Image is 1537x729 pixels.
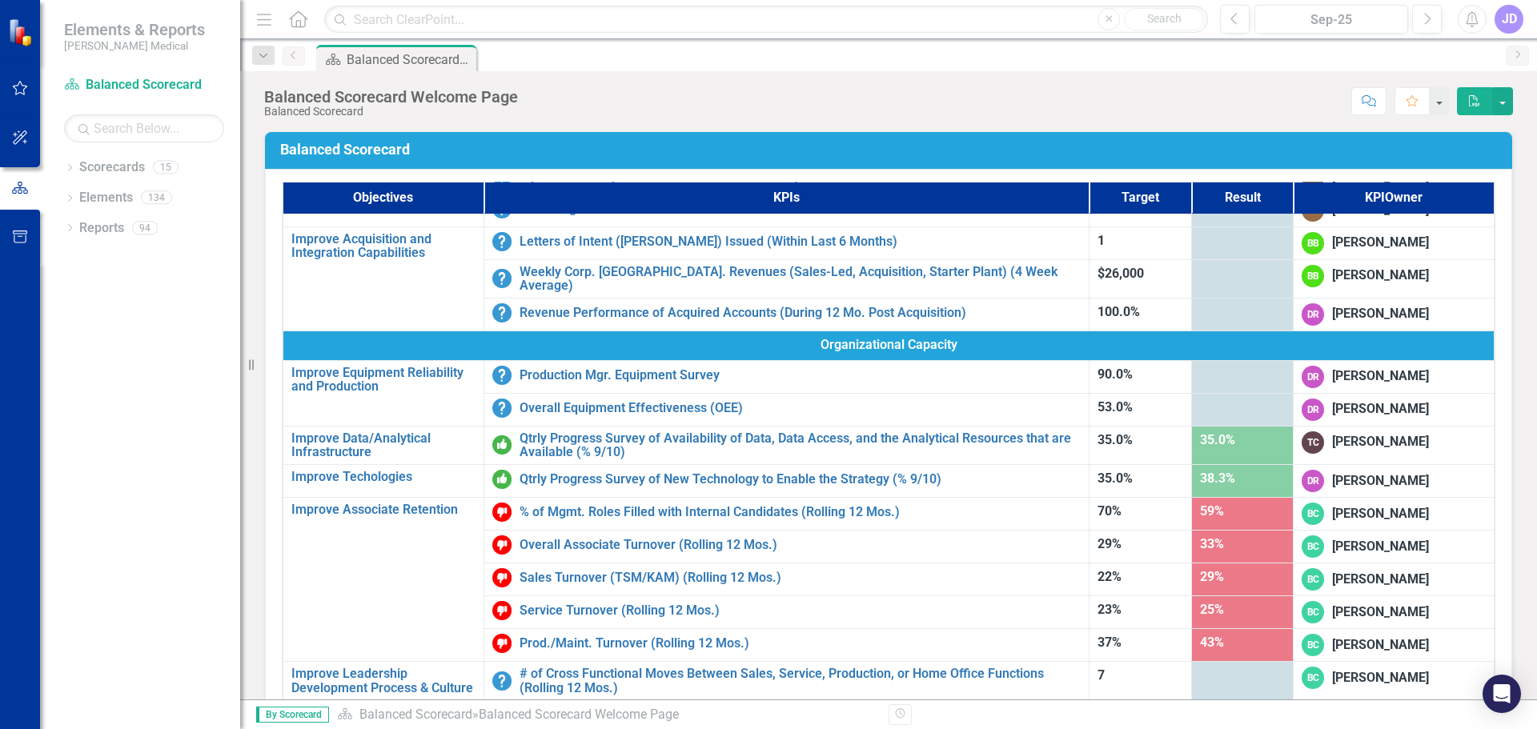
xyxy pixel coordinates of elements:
[492,232,512,251] img: No Information
[291,667,476,695] a: Improve Leadership Development Process & Culture
[492,671,512,691] img: No Information
[1332,538,1429,556] div: [PERSON_NAME]
[1098,602,1122,617] span: 23%
[520,431,1081,459] a: Qtrly Progress Survey of Availability of Data, Data Access, and the Analytical Resources that are...
[256,707,329,723] span: By Scorecard
[520,202,1081,216] a: Late-Stage Win/Loss %
[1302,470,1324,492] div: DR
[1302,232,1324,254] div: BB
[520,234,1081,249] a: Letters of Intent ([PERSON_NAME]) Issued (Within Last 6 Months)
[520,265,1081,293] a: Weekly Corp. [GEOGRAPHIC_DATA]. Revenues (Sales-Led, Acquisition, Starter Plant) (4 Week Average)
[1200,602,1224,617] span: 25%
[1200,471,1235,486] span: 38.3%
[1302,601,1324,623] div: BC
[1098,266,1144,281] span: $26,000
[520,472,1081,487] a: Qtrly Progress Survey of New Technology to Enable the Strategy (% 9/10)
[492,503,512,522] img: Below Target
[141,191,172,205] div: 134
[264,88,518,106] div: Balanced Scorecard Welcome Page
[520,306,1081,320] a: Revenue Performance of Acquired Accounts (During 12 Mo. Post Acquisition)
[492,435,512,455] img: On or Above Target
[492,568,512,587] img: Below Target
[291,336,1486,354] span: Organizational Capacity
[1332,234,1429,252] div: [PERSON_NAME]
[1332,305,1429,323] div: [PERSON_NAME]
[520,505,1081,519] a: % of Mgmt. Roles Filled with Internal Candidates (Rolling 12 Mos.)
[1332,266,1429,285] div: [PERSON_NAME]
[1200,635,1224,650] span: 43%
[492,269,512,288] img: No Information
[1332,400,1429,419] div: [PERSON_NAME]
[492,399,512,418] img: No Information
[324,6,1208,34] input: Search ClearPoint...
[1260,10,1403,30] div: Sep-25
[492,366,512,385] img: No Information
[291,503,476,517] a: Improve Associate Retention
[64,114,224,142] input: Search Below...
[79,158,145,177] a: Scorecards
[1332,433,1429,451] div: [PERSON_NAME]
[132,221,158,234] div: 94
[291,232,476,260] a: Improve Acquisition and Integration Capabilities
[492,470,512,489] img: On or Above Target
[1302,399,1324,421] div: DR
[1098,667,1105,683] span: 7
[492,601,512,620] img: Below Target
[520,571,1081,585] a: Sales Turnover (TSM/KAM) (Rolling 12 Mos.)
[347,50,472,70] div: Balanced Scorecard Welcome Page
[1332,505,1429,523] div: [PERSON_NAME]
[8,18,36,46] img: ClearPoint Strategy
[1302,535,1324,558] div: BC
[1098,233,1105,248] span: 1
[1098,536,1122,551] span: 29%
[1200,536,1224,551] span: 33%
[1147,12,1182,25] span: Search
[1098,432,1133,447] span: 35.0%
[264,106,518,118] div: Balanced Scorecard
[1254,5,1408,34] button: Sep-25
[337,706,877,724] div: »
[1302,568,1324,591] div: BC
[153,161,179,174] div: 15
[520,368,1081,383] a: Production Mgr. Equipment Survey
[520,401,1081,415] a: Overall Equipment Effectiveness (OEE)
[291,366,476,394] a: Improve Equipment Reliability and Production
[1200,432,1235,447] span: 35.0%
[520,667,1081,695] a: # of Cross Functional Moves Between Sales, Service, Production, or Home Office Functions (Rolling...
[1302,303,1324,326] div: DR
[1332,367,1429,386] div: [PERSON_NAME]
[1495,5,1523,34] button: JD
[479,707,679,722] div: Balanced Scorecard Welcome Page
[64,39,205,52] small: [PERSON_NAME] Medical
[1098,399,1133,415] span: 53.0%
[1302,366,1324,388] div: DR
[1098,569,1122,584] span: 22%
[492,303,512,322] img: No Information
[492,535,512,555] img: Below Target
[520,603,1081,618] a: Service Turnover (Rolling 12 Mos.)
[1098,635,1122,650] span: 37%
[79,219,124,238] a: Reports
[359,707,472,722] a: Balanced Scorecard
[1332,603,1429,622] div: [PERSON_NAME]
[1200,503,1224,519] span: 59%
[1302,667,1324,689] div: BC
[1098,200,1133,215] span: 50.0%
[1332,669,1429,687] div: [PERSON_NAME]
[1302,634,1324,656] div: BC
[64,76,224,94] a: Balanced Scorecard
[1332,472,1429,491] div: [PERSON_NAME]
[1200,569,1224,584] span: 29%
[64,20,205,39] span: Elements & Reports
[79,189,133,207] a: Elements
[1332,636,1429,655] div: [PERSON_NAME]
[1483,675,1521,713] div: Open Intercom Messenger
[1302,265,1324,287] div: BB
[1124,8,1204,30] button: Search
[1302,431,1324,454] div: TC
[492,634,512,653] img: Below Target
[1098,304,1140,319] span: 100.0%
[280,142,1503,158] h3: Balanced Scorecard
[1332,571,1429,589] div: [PERSON_NAME]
